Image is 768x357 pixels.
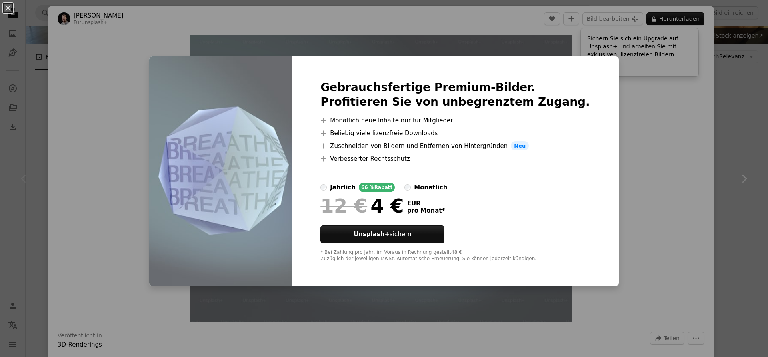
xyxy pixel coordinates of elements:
span: Neu [511,141,529,151]
strong: Unsplash+ [354,231,390,238]
div: * Bei Zahlung pro Jahr, im Voraus in Rechnung gestellt 48 € Zuzüglich der jeweiligen MwSt. Automa... [320,249,590,262]
span: pro Monat * [407,207,445,214]
span: 12 € [320,195,367,216]
input: monatlich [404,184,411,191]
span: EUR [407,200,445,207]
div: jährlich [330,183,356,192]
li: Beliebig viele lizenzfreie Downloads [320,128,590,138]
li: Zuschneiden von Bildern und Entfernen von Hintergründen [320,141,590,151]
img: premium_photo-1674081975816-9fcd2abeec38 [149,56,292,287]
h2: Gebrauchsfertige Premium-Bilder. Profitieren Sie von unbegrenztem Zugang. [320,80,590,109]
li: Verbesserter Rechtsschutz [320,154,590,164]
li: Monatlich neue Inhalte nur für Mitglieder [320,116,590,125]
div: monatlich [414,183,447,192]
input: jährlich66 %Rabatt [320,184,327,191]
div: 66 % Rabatt [359,183,395,192]
button: Unsplash+sichern [320,225,444,243]
div: 4 € [320,195,404,216]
